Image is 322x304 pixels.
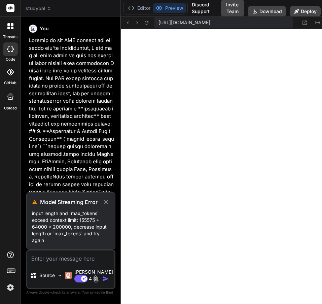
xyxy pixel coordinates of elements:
[6,57,15,62] label: code
[125,3,153,13] button: Editor
[65,272,72,279] img: Claude 4 Sonnet
[74,269,113,282] p: [PERSON_NAME] 4 S..
[4,80,16,86] label: GitHub
[39,272,55,279] p: Source
[4,105,17,111] label: Upload
[158,19,210,26] span: [URL][DOMAIN_NAME]
[40,25,49,32] h6: You
[5,282,16,293] img: settings
[102,275,109,282] img: icon
[26,289,115,296] p: Always double-check its answers. Your in Bind
[248,6,286,17] button: Download
[290,6,321,17] button: Deploy
[3,34,17,40] label: threads
[32,210,110,244] p: input length and `max_tokens` exceed context limit: 155575 + 64000 > 200000, decrease input lengt...
[92,275,100,283] img: attachment
[40,198,102,206] h3: Model Streaming Error
[26,5,51,12] span: studypal
[57,273,63,278] img: Pick Models
[153,3,186,13] button: Preview
[90,290,102,294] span: privacy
